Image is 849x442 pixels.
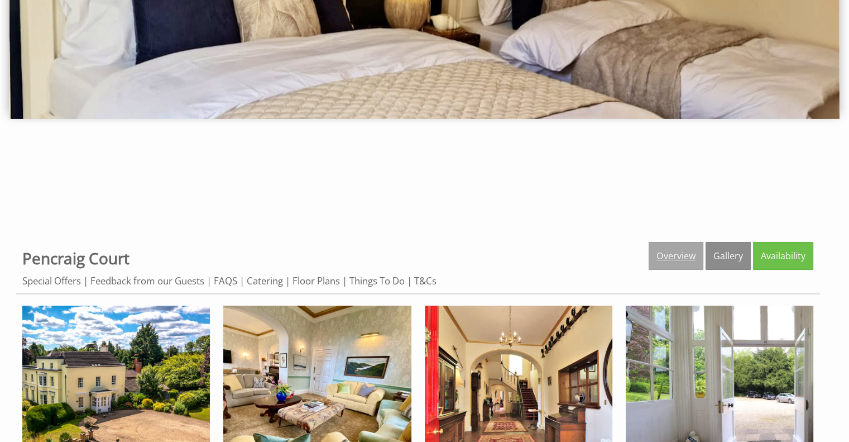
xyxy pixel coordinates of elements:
[247,274,283,287] a: Catering
[22,248,129,269] a: Pencraig Court
[649,242,703,270] a: Overview
[7,148,842,231] iframe: Customer reviews powered by Trustpilot
[706,242,751,270] a: Gallery
[414,274,437,287] a: T&Cs
[349,274,405,287] a: Things To Do
[214,274,237,287] a: FAQS
[22,274,81,287] a: Special Offers
[753,242,813,270] a: Availability
[90,274,204,287] a: Feedback from our Guests
[292,274,340,287] a: Floor Plans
